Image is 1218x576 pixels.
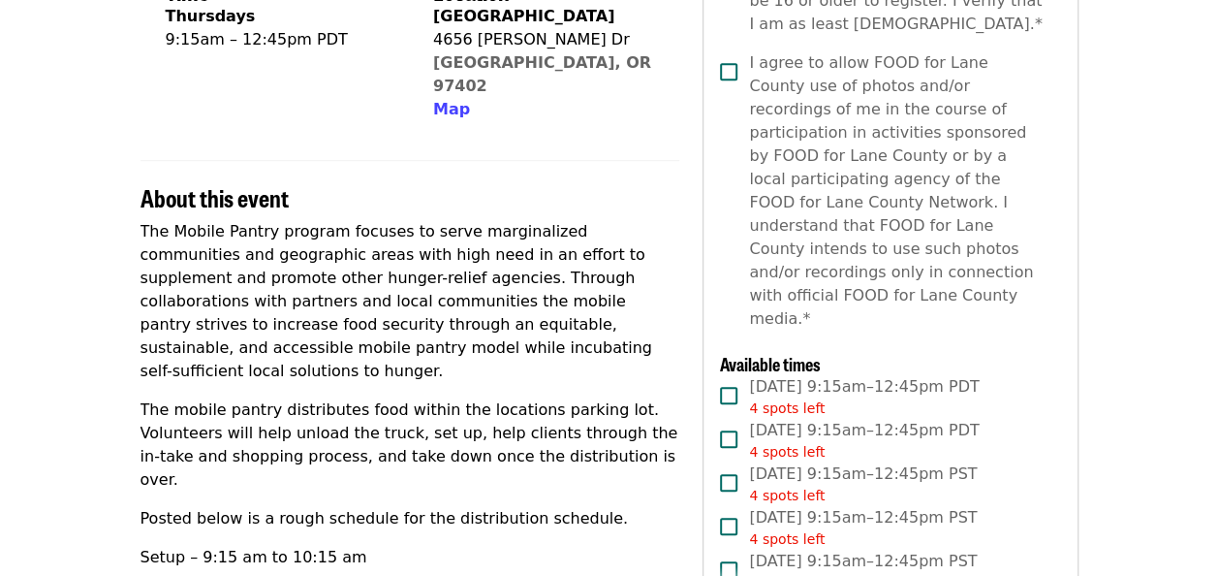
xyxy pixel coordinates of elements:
span: [DATE] 9:15am–12:45pm PDT [749,375,979,419]
span: 4 spots left [749,531,825,547]
button: Map [433,98,470,121]
span: I agree to allow FOOD for Lane County use of photos and/or recordings of me in the course of part... [749,51,1046,331]
strong: Thursdays [166,7,256,25]
span: [DATE] 9:15am–12:45pm PST [749,463,977,506]
span: 4 spots left [749,400,825,416]
span: 4 spots left [749,488,825,503]
div: 4656 [PERSON_NAME] Dr [433,28,664,51]
span: [DATE] 9:15am–12:45pm PDT [749,419,979,463]
span: Available times [719,351,820,376]
a: [GEOGRAPHIC_DATA], OR 97402 [433,53,651,95]
strong: [GEOGRAPHIC_DATA] [433,7,614,25]
p: Setup – 9:15 am to 10:15 am [141,546,680,569]
span: [DATE] 9:15am–12:45pm PST [749,506,977,550]
div: 9:15am – 12:45pm PDT [166,28,348,51]
p: The mobile pantry distributes food within the locations parking lot. Volunteers will help unload ... [141,399,680,492]
span: 4 spots left [749,444,825,460]
span: Map [433,100,470,118]
p: The Mobile Pantry program focuses to serve marginalized communities and geographic areas with hig... [141,220,680,383]
span: About this event [141,180,289,214]
p: Posted below is a rough schedule for the distribution schedule. [141,507,680,530]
